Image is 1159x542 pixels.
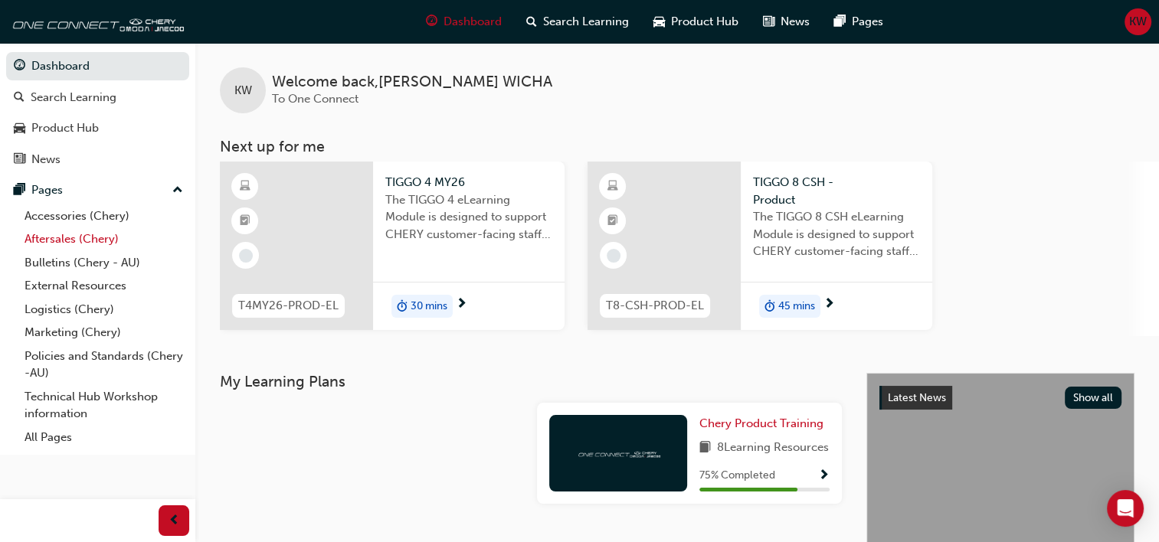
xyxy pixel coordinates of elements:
[31,89,116,106] div: Search Learning
[888,391,946,404] span: Latest News
[456,298,467,312] span: next-icon
[414,6,514,38] a: guage-iconDashboard
[385,191,552,243] span: The TIGGO 4 eLearning Module is designed to support CHERY customer-facing staff with the product ...
[653,12,665,31] span: car-icon
[8,6,184,37] img: oneconnect
[18,227,189,251] a: Aftersales (Chery)
[699,415,830,433] a: Chery Product Training
[778,298,815,315] span: 45 mins
[607,211,618,231] span: booktick-icon
[397,296,408,316] span: duration-icon
[18,274,189,298] a: External Resources
[753,174,920,208] span: TIGGO 8 CSH - Product
[576,446,660,460] img: oneconnect
[699,467,775,485] span: 75 % Completed
[641,6,751,38] a: car-iconProduct Hub
[31,151,61,168] div: News
[781,13,810,31] span: News
[526,12,537,31] span: search-icon
[18,251,189,275] a: Bulletins (Chery - AU)
[426,12,437,31] span: guage-icon
[220,162,565,330] a: T4MY26-PROD-ELTIGGO 4 MY26The TIGGO 4 eLearning Module is designed to support CHERY customer-faci...
[607,177,618,197] span: learningResourceType_ELEARNING-icon
[543,13,629,31] span: Search Learning
[411,298,447,315] span: 30 mins
[588,162,932,330] a: T8-CSH-PROD-ELTIGGO 8 CSH - ProductThe TIGGO 8 CSH eLearning Module is designed to support CHERY ...
[763,12,774,31] span: news-icon
[220,373,842,390] h3: My Learning Plans
[607,249,620,263] span: learningRecordVerb_NONE-icon
[818,466,830,485] button: Show Progress
[172,181,183,201] span: up-icon
[753,208,920,260] span: The TIGGO 8 CSH eLearning Module is designed to support CHERY customer-facing staff with the prod...
[1107,490,1144,527] div: Open Intercom Messenger
[14,91,25,105] span: search-icon
[823,298,835,312] span: next-icon
[239,249,253,263] span: learningRecordVerb_NONE-icon
[6,145,189,174] a: News
[18,204,189,228] a: Accessories (Chery)
[444,13,502,31] span: Dashboard
[764,296,775,316] span: duration-icon
[671,13,738,31] span: Product Hub
[14,122,25,135] span: car-icon
[6,83,189,112] a: Search Learning
[699,416,823,430] span: Chery Product Training
[18,321,189,344] a: Marketing (Chery)
[834,12,846,31] span: pages-icon
[18,385,189,426] a: Technical Hub Workshop information
[272,92,359,106] span: To One Connect
[822,6,895,38] a: pages-iconPages
[14,184,25,198] span: pages-icon
[195,138,1159,155] h3: Next up for me
[6,176,189,204] button: Pages
[240,177,250,197] span: learningResourceType_ELEARNING-icon
[14,60,25,73] span: guage-icon
[6,114,189,142] a: Product Hub
[1065,387,1122,409] button: Show all
[6,49,189,176] button: DashboardSearch LearningProduct HubNews
[1125,8,1151,35] button: KW
[18,426,189,449] a: All Pages
[818,469,830,483] span: Show Progress
[272,73,552,91] span: Welcome back , [PERSON_NAME] WICHA
[169,511,180,531] span: prev-icon
[234,82,252,100] span: KW
[879,386,1121,410] a: Latest NewsShow all
[1129,13,1147,31] span: KW
[606,297,704,315] span: T8-CSH-PROD-EL
[14,153,25,167] span: news-icon
[238,297,339,315] span: T4MY26-PROD-EL
[852,13,883,31] span: Pages
[18,298,189,322] a: Logistics (Chery)
[385,174,552,191] span: TIGGO 4 MY26
[717,439,829,458] span: 8 Learning Resources
[751,6,822,38] a: news-iconNews
[240,211,250,231] span: booktick-icon
[31,119,99,137] div: Product Hub
[18,344,189,385] a: Policies and Standards (Chery -AU)
[514,6,641,38] a: search-iconSearch Learning
[31,181,63,199] div: Pages
[6,52,189,80] a: Dashboard
[699,439,711,458] span: book-icon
